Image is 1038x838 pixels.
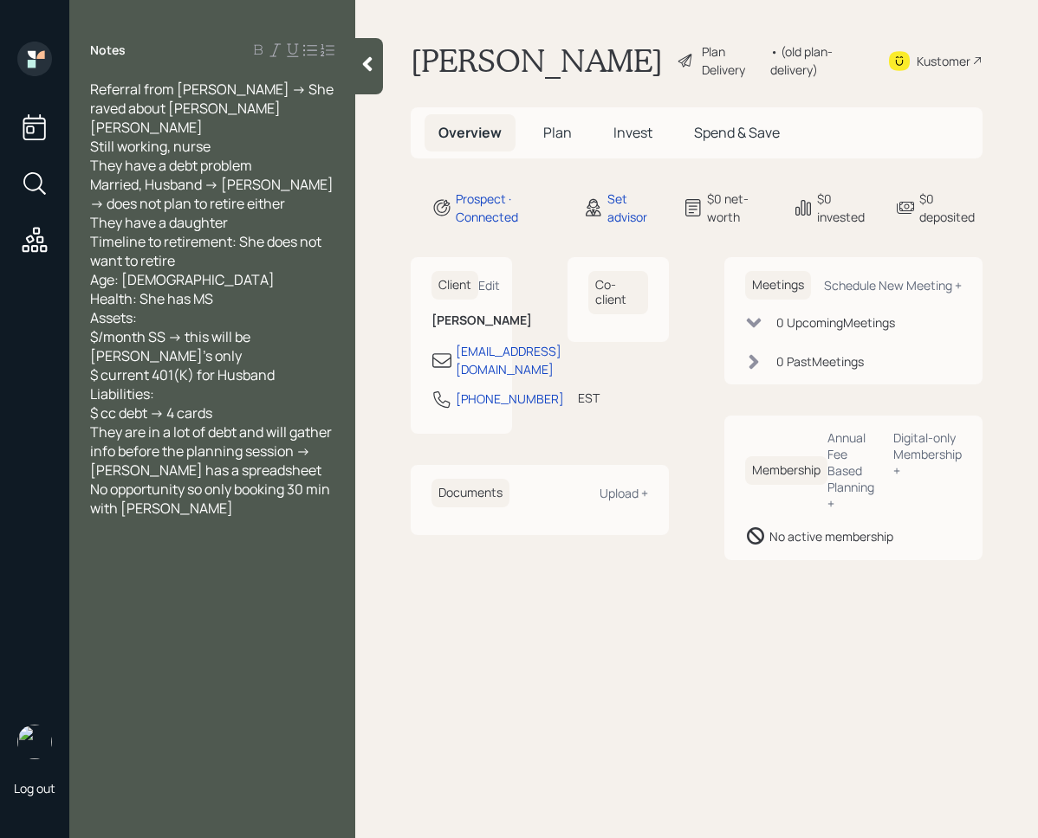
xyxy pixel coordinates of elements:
h1: [PERSON_NAME] [411,42,663,80]
div: Kustomer [917,52,970,70]
div: • (old plan-delivery) [770,42,866,79]
h6: Co-client [588,271,648,314]
label: Notes [90,42,126,59]
span: Plan [543,123,572,142]
span: Age: [DEMOGRAPHIC_DATA] [90,270,275,289]
span: Assets: [90,308,137,327]
div: Schedule New Meeting + [824,277,962,293]
span: Overview [438,123,502,142]
div: $0 invested [817,190,873,226]
span: Spend & Save [694,123,780,142]
span: $ current 401(K) for Husband [90,365,275,384]
span: They are in a lot of debt and will gather info before the planning session -> [PERSON_NAME] has a... [90,422,334,480]
div: [EMAIL_ADDRESS][DOMAIN_NAME] [456,342,561,378]
div: Set advisor [607,190,662,226]
span: No opportunity so only booking 30 min with [PERSON_NAME] [90,480,333,518]
div: Edit [478,277,500,293]
div: Log out [14,780,55,796]
span: Referral from [PERSON_NAME] -> She raved about [PERSON_NAME] [90,80,336,118]
span: They have a debt problem [90,156,252,175]
span: Liabilities: [90,384,154,403]
span: Timeline to retirement: She does not want to retire [90,232,324,270]
img: retirable_logo.png [17,725,52,759]
span: Married, Husband -> [PERSON_NAME] -> does not plan to retire either [90,175,336,213]
div: $0 net-worth [707,190,772,226]
div: Digital-only Membership + [893,429,962,479]
span: $/month SS -> this will be [PERSON_NAME]'s only [90,327,253,365]
h6: [PERSON_NAME] [431,313,491,328]
div: Annual Fee Based Planning + [827,429,879,512]
div: No active membership [769,527,893,545]
span: Invest [613,123,652,142]
div: Prospect · Connected [456,190,562,226]
span: $ cc debt -> 4 cards [90,403,212,422]
div: Plan Delivery [702,42,762,79]
div: 0 Past Meeting s [776,352,864,371]
span: [PERSON_NAME] [90,118,203,137]
span: They have a daughter [90,213,228,232]
span: Still working, nurse [90,137,211,156]
h6: Client [431,271,478,300]
div: [PHONE_NUMBER] [456,390,564,408]
div: 0 Upcoming Meeting s [776,313,895,332]
span: Health: She has MS [90,289,213,308]
h6: Meetings [745,271,811,300]
h6: Membership [745,456,827,485]
div: Upload + [600,485,648,501]
div: $0 deposited [919,190,983,226]
h6: Documents [431,479,509,507]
